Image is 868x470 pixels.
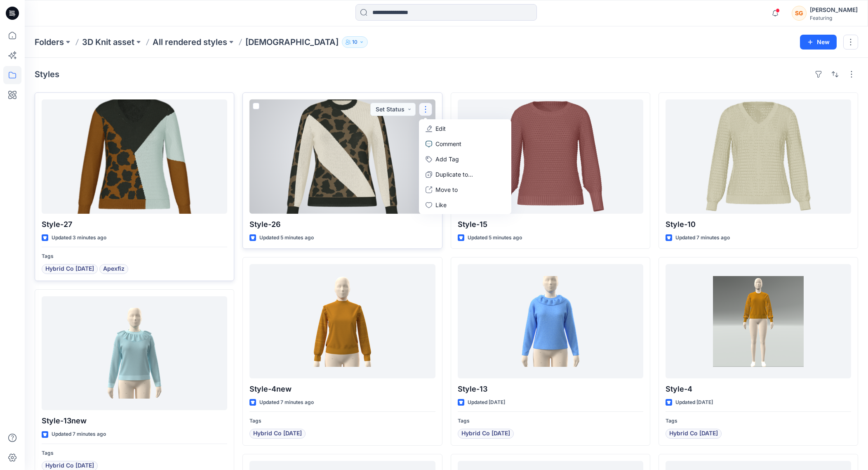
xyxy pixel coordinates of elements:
[458,264,643,378] a: Style-13
[435,139,461,148] p: Comment
[249,383,435,395] p: Style-4new
[253,429,302,439] span: Hybrid Co [DATE]
[458,219,643,230] p: Style-15
[458,99,643,214] a: Style-15
[249,99,435,214] a: Style-26
[249,417,435,425] p: Tags
[259,234,314,242] p: Updated 5 minutes ago
[792,6,807,21] div: SG
[458,417,643,425] p: Tags
[52,234,106,242] p: Updated 3 minutes ago
[675,234,730,242] p: Updated 7 minutes ago
[435,185,458,194] p: Move to
[249,264,435,378] a: Style-4new
[800,35,837,50] button: New
[352,38,358,47] p: 10
[675,398,713,407] p: Updated [DATE]
[42,296,227,411] a: Style-13new
[42,449,227,458] p: Tags
[468,234,522,242] p: Updated 5 minutes ago
[458,383,643,395] p: Style-13
[45,264,94,274] span: Hybrid Co [DATE]
[259,398,314,407] p: Updated 7 minutes ago
[245,36,339,48] p: [DEMOGRAPHIC_DATA]
[669,429,718,439] span: Hybrid Co [DATE]
[810,15,858,21] div: Featuring
[52,430,106,439] p: Updated 7 minutes ago
[249,219,435,230] p: Style-26
[810,5,858,15] div: [PERSON_NAME]
[35,69,59,79] h4: Styles
[666,264,851,378] a: Style-4
[666,219,851,230] p: Style-10
[421,121,510,136] a: Edit
[666,417,851,425] p: Tags
[103,264,125,274] span: Apexfiz
[435,124,446,133] p: Edit
[666,383,851,395] p: Style-4
[82,36,134,48] a: 3D Knit asset
[421,151,510,167] button: Add Tag
[42,99,227,214] a: Style-27
[42,252,227,261] p: Tags
[42,219,227,230] p: Style-27
[435,170,473,179] p: Duplicate to...
[42,415,227,427] p: Style-13new
[435,201,447,209] p: Like
[35,36,64,48] a: Folders
[153,36,227,48] a: All rendered styles
[342,36,368,48] button: 10
[468,398,505,407] p: Updated [DATE]
[461,429,510,439] span: Hybrid Co [DATE]
[666,99,851,214] a: Style-10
